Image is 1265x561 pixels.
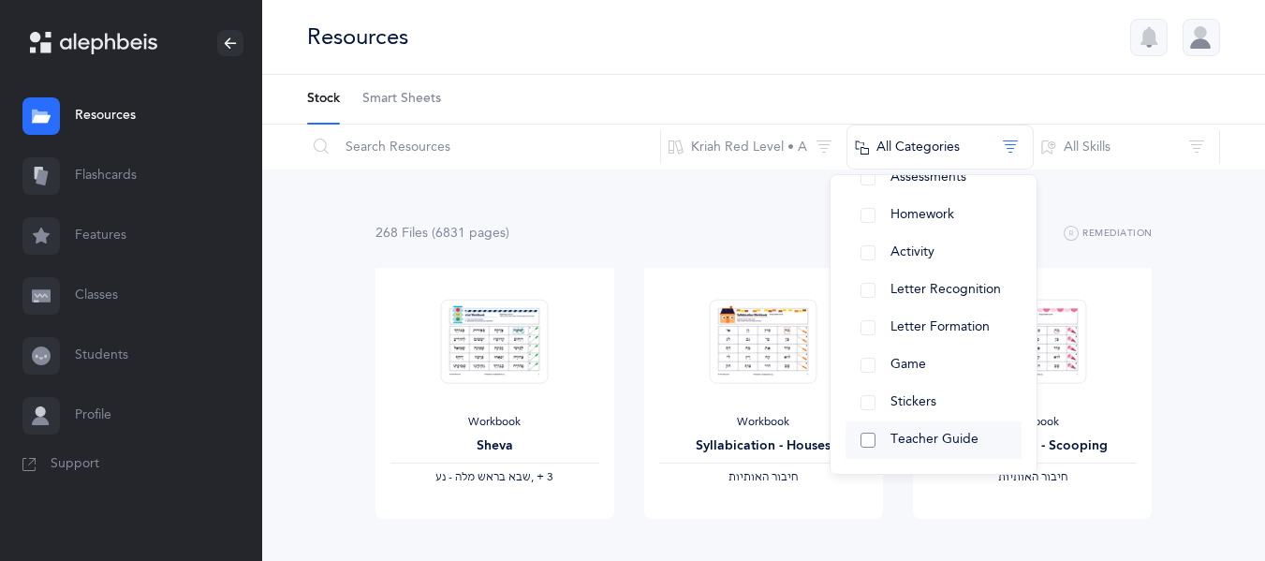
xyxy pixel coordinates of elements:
[846,347,1022,384] button: Game
[890,207,954,222] span: Homework
[890,432,978,447] span: Teacher Guide
[846,272,1022,309] button: Letter Recognition
[890,394,936,409] span: Stickers
[846,384,1022,421] button: Stickers
[1033,125,1220,170] button: All Skills
[846,125,1034,170] button: All Categories
[890,170,966,185] span: Assessments
[846,309,1022,347] button: Letter Formation
[846,159,1022,197] button: Assessments
[846,197,1022,234] button: Homework
[51,455,99,474] span: Support
[890,282,1001,297] span: Letter Recognition
[306,125,661,170] input: Search Resources
[710,299,817,384] img: Syllabication-Workbook-Level-1-EN_Red_Houses_thumbnail_1741114032.png
[307,22,408,52] div: Resources
[422,226,428,241] span: s
[846,234,1022,272] button: Activity
[435,470,531,483] span: ‫שבא בראש מלה - נע‬
[659,436,868,456] div: Syllabication - Houses
[362,90,441,109] span: Smart Sheets
[375,226,428,241] span: 268 File
[890,319,990,334] span: Letter Formation
[390,415,599,430] div: Workbook
[500,226,506,241] span: s
[998,470,1067,483] span: ‫חיבור האותיות‬
[432,226,509,241] span: (6831 page )
[660,125,847,170] button: Kriah Red Level • A
[441,299,549,384] img: Sheva-Workbook-Red_EN_thumbnail_1754012358.png
[846,421,1022,459] button: Teacher Guide
[659,415,868,430] div: Workbook
[890,244,934,259] span: Activity
[1064,223,1153,245] button: Remediation
[390,436,599,456] div: Sheva
[728,470,798,483] span: ‫חיבור האותיות‬
[890,357,926,372] span: Game
[390,470,599,485] div: ‪, + 3‬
